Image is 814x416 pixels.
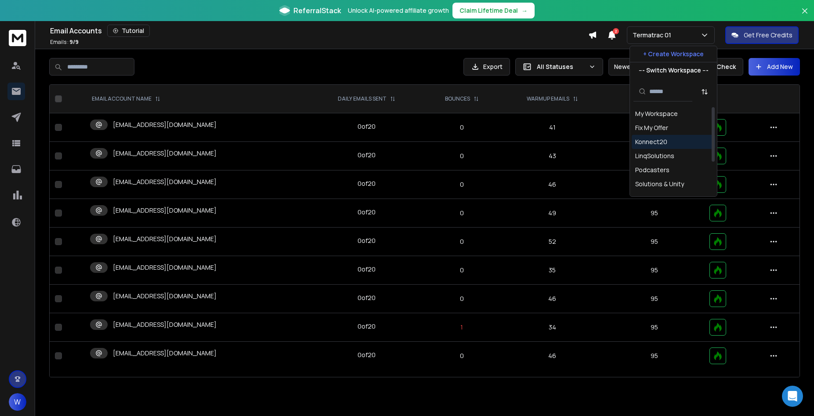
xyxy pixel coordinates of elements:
div: Fix My Offer [635,123,668,132]
td: 43 [500,142,604,170]
td: 95 [604,285,704,313]
button: Get Free Credits [725,26,799,44]
div: Sub Dom-Manifesto [635,194,694,203]
p: 0 [429,237,495,246]
p: + Create Workspace [643,50,704,58]
button: Export [463,58,510,76]
p: Unlock AI-powered affiliate growth [348,6,449,15]
td: 95 [604,142,704,170]
td: 95 [604,228,704,256]
p: [EMAIL_ADDRESS][DOMAIN_NAME] [113,120,217,129]
button: Newest [608,58,666,76]
p: [EMAIL_ADDRESS][DOMAIN_NAME] [113,263,217,272]
button: W [9,393,26,411]
span: ReferralStack [293,5,341,16]
p: BOUNCES [445,95,470,102]
div: 0 of 20 [358,122,376,131]
p: 0 [429,180,495,189]
p: 1 [429,323,495,332]
p: 0 [429,152,495,160]
button: Tutorial [107,25,150,37]
p: 0 [429,351,495,360]
p: [EMAIL_ADDRESS][DOMAIN_NAME] [113,320,217,329]
p: [EMAIL_ADDRESS][DOMAIN_NAME] [113,292,217,300]
div: 0 of 20 [358,236,376,245]
div: Email Accounts [50,25,588,37]
span: 9 / 9 [69,38,79,46]
div: 0 of 20 [358,208,376,217]
div: EMAIL ACCOUNT NAME [92,95,160,102]
td: 34 [500,313,604,342]
div: 0 of 20 [358,151,376,159]
p: Termatrac 01 [633,31,675,40]
p: Get Free Credits [744,31,792,40]
span: 2 [613,28,619,34]
div: Solutions & Unity [635,180,684,188]
td: 95 [604,313,704,342]
td: 52 [500,228,604,256]
button: Add New [749,58,800,76]
td: 46 [500,285,604,313]
div: LinqSolutions [635,152,674,160]
p: [EMAIL_ADDRESS][DOMAIN_NAME] [113,149,217,158]
button: Close banner [799,5,810,26]
div: 0 of 20 [358,351,376,359]
td: 95 [604,113,704,142]
td: 95 [604,342,704,370]
p: All Statuses [537,62,585,71]
td: 49 [500,199,604,228]
div: 0 of 20 [358,322,376,331]
button: Claim Lifetime Deal→ [452,3,535,18]
button: Sort by Sort A-Z [696,83,713,101]
td: 41 [500,113,604,142]
span: → [521,6,528,15]
p: [EMAIL_ADDRESS][DOMAIN_NAME] [113,349,217,358]
button: + Create Workspace [630,46,717,62]
p: [EMAIL_ADDRESS][DOMAIN_NAME] [113,177,217,186]
p: [EMAIL_ADDRESS][DOMAIN_NAME] [113,206,217,215]
p: DAILY EMAILS SENT [338,95,387,102]
p: [EMAIL_ADDRESS][DOMAIN_NAME] [113,235,217,243]
div: Konnect20 [635,137,667,146]
td: 46 [500,342,604,370]
div: 0 of 20 [358,265,376,274]
td: 35 [500,256,604,285]
p: WARMUP EMAILS [527,95,569,102]
td: 95 [604,170,704,199]
div: My Workspace [635,109,678,118]
p: 0 [429,123,495,132]
div: 0 of 20 [358,179,376,188]
p: 0 [429,266,495,275]
p: --- Switch Workspace --- [639,66,709,75]
p: 0 [429,209,495,217]
td: 95 [604,199,704,228]
td: 95 [604,256,704,285]
p: Emails : [50,39,79,46]
td: 46 [500,170,604,199]
p: 0 [429,294,495,303]
div: 0 of 20 [358,293,376,302]
div: Open Intercom Messenger [782,386,803,407]
div: Podcasters [635,166,669,174]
